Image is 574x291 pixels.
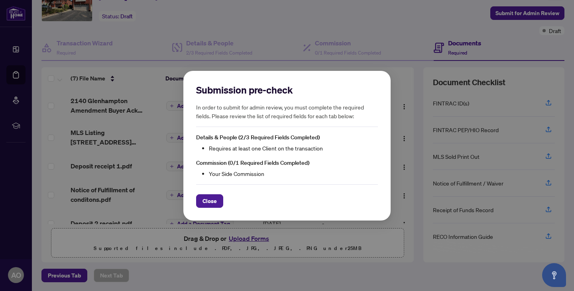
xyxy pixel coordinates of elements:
[196,84,378,96] h2: Submission pre-check
[196,194,223,207] button: Close
[209,169,378,178] li: Your Side Commission
[196,103,378,120] h5: In order to submit for admin review, you must complete the required fields. Please review the lis...
[209,144,378,152] li: Requires at least one Client on the transaction
[202,194,217,207] span: Close
[542,263,566,287] button: Open asap
[196,134,320,141] span: Details & People (2/3 Required Fields Completed)
[196,159,309,166] span: Commission (0/1 Required Fields Completed)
